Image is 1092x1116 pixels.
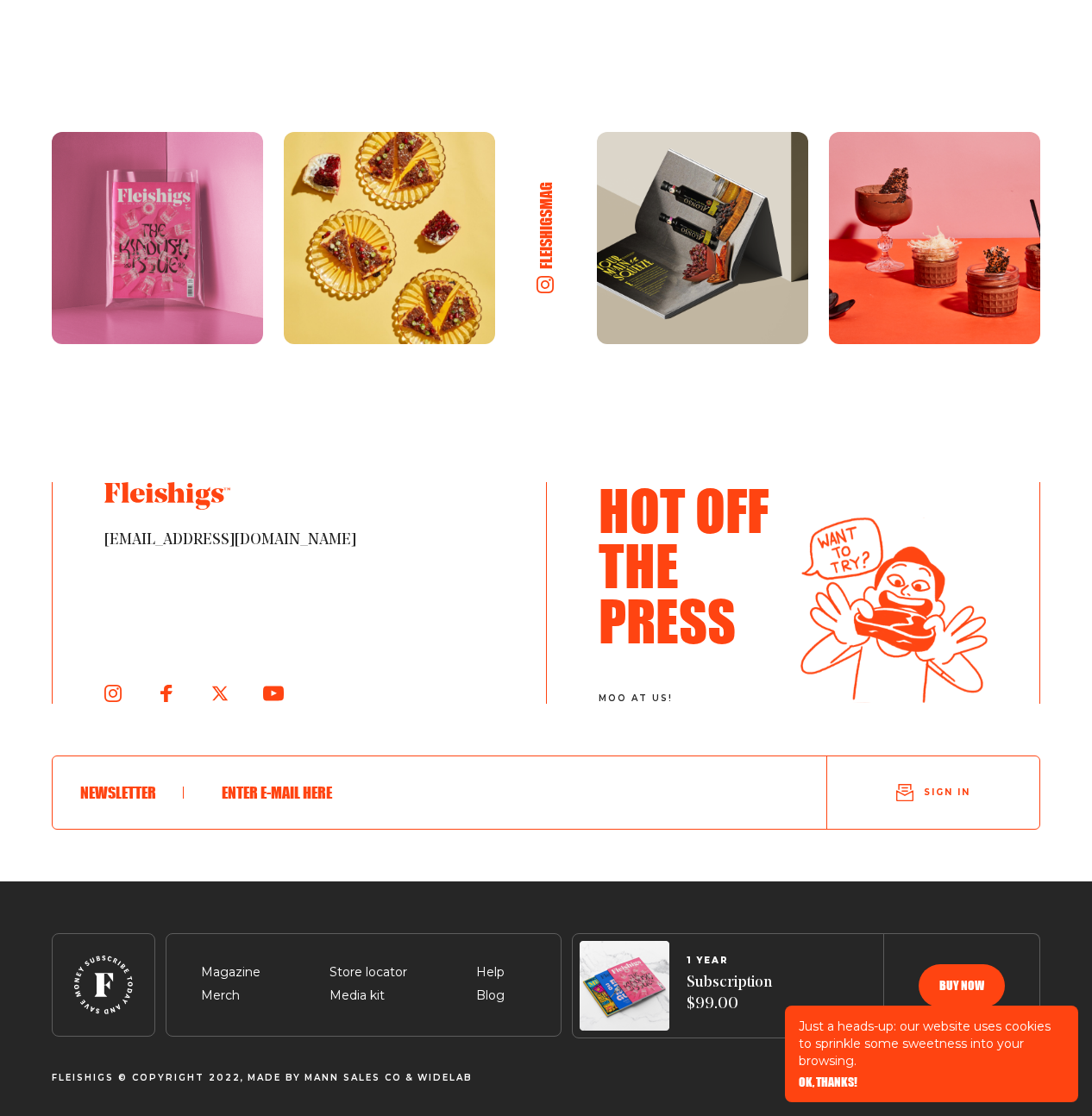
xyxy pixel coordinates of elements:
a: Merch [201,987,240,1003]
span: Subscription $99.00 [687,973,772,1015]
a: Mann Sales CO [304,1072,402,1083]
span: Mann Sales CO [304,1073,402,1083]
span: Media kit [329,986,385,1006]
span: , [241,1073,244,1083]
a: Store locator [329,964,407,980]
input: Enter e-mail here [211,770,771,815]
img: Magazines image [580,941,669,1031]
span: Help [476,962,505,983]
a: Widelab [417,1072,473,1083]
button: Sign in [827,763,1039,822]
img: Instagram Photo 1 [52,132,263,343]
a: Help [476,964,505,980]
p: Just a heads-up: our website uses cookies to sprinkle some sweetness into your browsing. [799,1018,1064,1069]
h6: fleishigsmag [537,182,555,269]
span: moo at us! [599,693,787,704]
span: Magazine [201,962,260,983]
span: & [405,1073,414,1083]
a: Media kit [329,987,385,1003]
span: Made By [248,1073,301,1083]
span: Sign in [924,786,970,799]
span: Buy now [939,980,984,992]
span: Fleishigs © Copyright 2022 [52,1073,241,1083]
button: OK, THANKS! [799,1076,857,1088]
img: Instagram Photo 2 [284,132,495,343]
span: Widelab [417,1073,473,1083]
a: fleishigsmag [516,161,576,314]
span: Merch [201,986,240,1006]
span: Blog [476,986,505,1006]
span: 1 YEAR [687,956,772,966]
a: Blog [476,987,505,1003]
a: Magazine [201,964,260,980]
span: Store locator [329,962,407,983]
span: [EMAIL_ADDRESS][DOMAIN_NAME] [104,530,494,551]
img: Instagram Photo 3 [597,132,808,343]
h3: Hot Off The Press [599,482,787,648]
button: Buy now [919,964,1005,1007]
h6: Newsletter [80,783,184,802]
img: Instagram Photo 4 [829,132,1040,343]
